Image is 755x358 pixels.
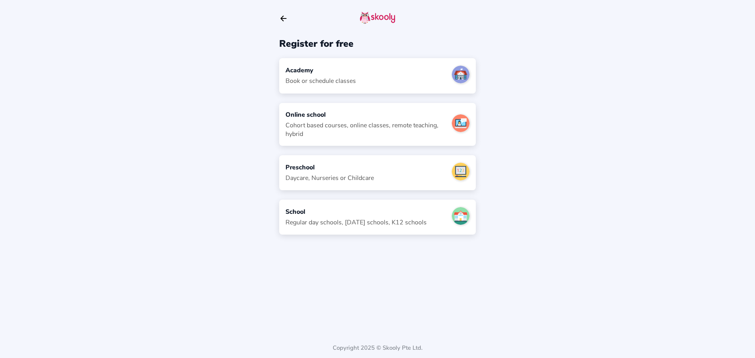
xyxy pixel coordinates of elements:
img: skooly-logo.png [360,11,395,24]
div: Preschool [285,163,374,172]
div: Online school [285,110,446,119]
div: Cohort based courses, online classes, remote teaching, hybrid [285,121,446,138]
div: Daycare, Nurseries or Childcare [285,174,374,182]
div: Register for free [279,37,476,50]
div: Regular day schools, [DATE] schools, K12 schools [285,218,427,227]
button: arrow back outline [279,14,288,23]
div: Book or schedule classes [285,77,356,85]
div: School [285,207,427,216]
div: Academy [285,66,356,75]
